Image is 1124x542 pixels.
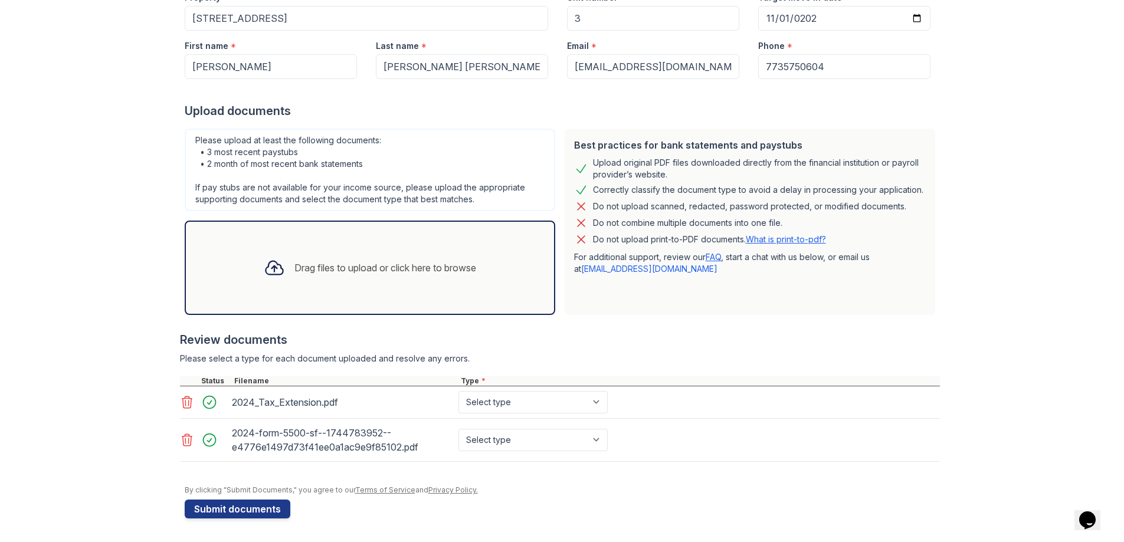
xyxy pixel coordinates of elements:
[428,485,478,494] a: Privacy Policy.
[581,264,717,274] a: [EMAIL_ADDRESS][DOMAIN_NAME]
[593,157,926,180] div: Upload original PDF files downloaded directly from the financial institution or payroll provider’...
[593,199,906,213] div: Do not upload scanned, redacted, password protected, or modified documents.
[355,485,415,494] a: Terms of Service
[180,331,940,348] div: Review documents
[746,234,826,244] a: What is print-to-pdf?
[185,500,290,518] button: Submit documents
[185,485,940,495] div: By clicking "Submit Documents," you agree to our and
[185,103,940,119] div: Upload documents
[185,129,555,211] div: Please upload at least the following documents: • 3 most recent paystubs • 2 month of most recent...
[232,376,458,386] div: Filename
[180,353,940,364] div: Please select a type for each document uploaded and resolve any errors.
[593,234,826,245] p: Do not upload print-to-PDF documents.
[706,252,721,262] a: FAQ
[458,376,940,386] div: Type
[376,40,419,52] label: Last name
[574,138,926,152] div: Best practices for bank statements and paystubs
[232,393,454,412] div: 2024_Tax_Extension.pdf
[232,423,454,456] div: 2024-form-5500-sf--1744783952--e4776e1497d73f41ee0a1ac9e9f85102.pdf
[294,261,476,275] div: Drag files to upload or click here to browse
[593,216,782,230] div: Do not combine multiple documents into one file.
[199,376,232,386] div: Status
[758,40,785,52] label: Phone
[593,183,923,197] div: Correctly classify the document type to avoid a delay in processing your application.
[574,251,926,275] p: For additional support, review our , start a chat with us below, or email us at
[567,40,589,52] label: Email
[185,40,228,52] label: First name
[1074,495,1112,530] iframe: chat widget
